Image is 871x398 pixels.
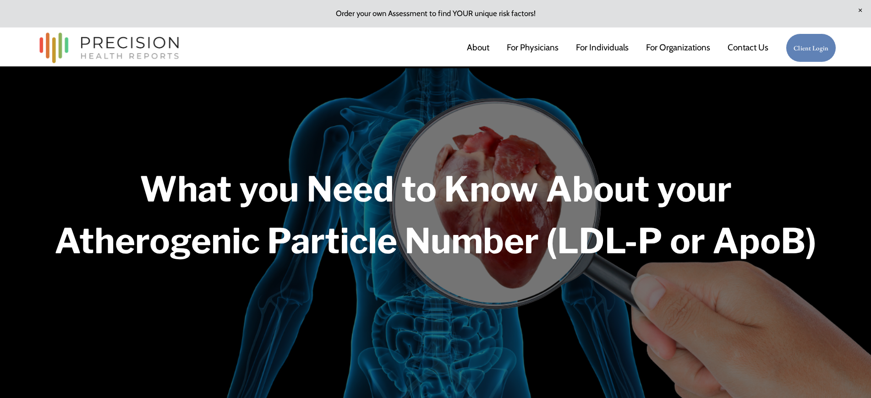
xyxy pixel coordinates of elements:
[728,38,768,58] a: Contact Us
[35,28,183,67] img: Precision Health Reports
[646,38,710,58] a: folder dropdown
[646,39,710,56] span: For Organizations
[576,38,629,58] a: For Individuals
[507,38,559,58] a: For Physicians
[467,38,489,58] a: About
[55,168,816,262] strong: What you Need to Know About your Atherogenic Particle Number (LDL-P or ApoB)
[786,33,836,62] a: Client Login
